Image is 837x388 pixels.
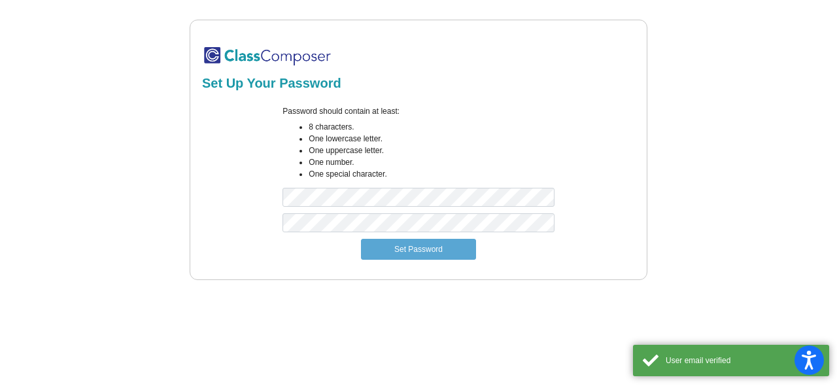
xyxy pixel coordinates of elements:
li: One number. [309,156,554,168]
h2: Set Up Your Password [202,75,635,91]
li: One lowercase letter. [309,133,554,145]
li: One uppercase letter. [309,145,554,156]
li: One special character. [309,168,554,180]
label: Password should contain at least: [282,105,400,117]
button: Set Password [361,239,476,260]
div: User email verified [666,355,819,366]
li: 8 characters. [309,121,554,133]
